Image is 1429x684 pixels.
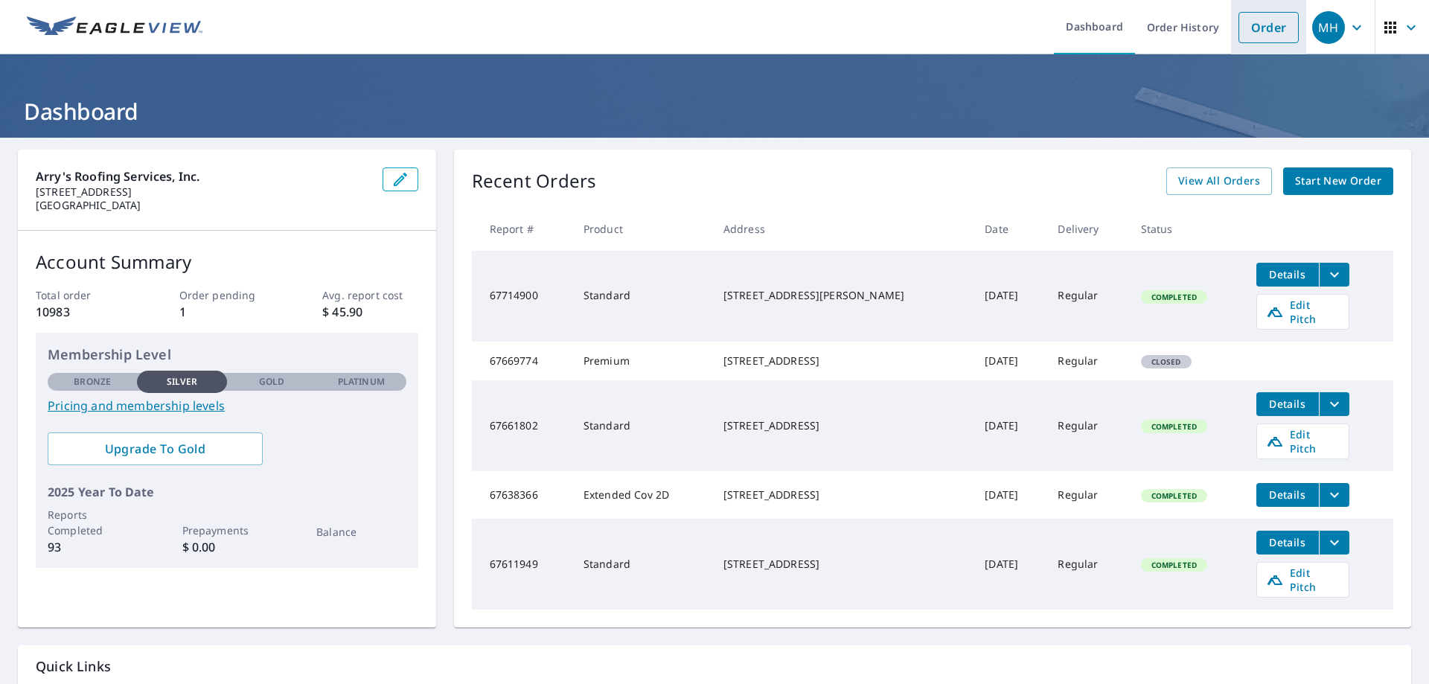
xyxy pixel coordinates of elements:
th: Delivery [1046,207,1128,251]
p: 1 [179,303,275,321]
td: 67638366 [472,471,572,519]
a: Order [1238,12,1299,43]
td: [DATE] [973,251,1046,342]
td: Standard [572,519,712,610]
td: Regular [1046,380,1128,471]
td: Regular [1046,342,1128,380]
p: [STREET_ADDRESS] [36,185,371,199]
span: Start New Order [1295,172,1381,191]
a: View All Orders [1166,167,1272,195]
th: Address [712,207,973,251]
div: [STREET_ADDRESS][PERSON_NAME] [723,288,961,303]
p: $ 0.00 [182,538,272,556]
span: Completed [1142,421,1206,432]
p: Prepayments [182,522,272,538]
td: 67669774 [472,342,572,380]
p: 2025 Year To Date [48,483,406,501]
div: [STREET_ADDRESS] [723,354,961,368]
td: [DATE] [973,471,1046,519]
td: 67611949 [472,519,572,610]
th: Product [572,207,712,251]
div: [STREET_ADDRESS] [723,418,961,433]
button: filesDropdownBtn-67714900 [1319,263,1349,287]
button: filesDropdownBtn-67661802 [1319,392,1349,416]
a: Upgrade To Gold [48,432,263,465]
td: Standard [572,380,712,471]
p: [GEOGRAPHIC_DATA] [36,199,371,212]
span: Edit Pitch [1266,566,1340,594]
span: Details [1265,397,1310,411]
td: [DATE] [973,342,1046,380]
p: Recent Orders [472,167,597,195]
td: Regular [1046,471,1128,519]
p: 10983 [36,303,131,321]
span: View All Orders [1178,172,1260,191]
span: Edit Pitch [1266,427,1340,456]
p: Balance [316,524,406,540]
span: Details [1265,267,1310,281]
div: [STREET_ADDRESS] [723,557,961,572]
td: Extended Cov 2D [572,471,712,519]
span: Completed [1142,560,1206,570]
p: Silver [167,375,198,389]
p: 93 [48,538,137,556]
p: Reports Completed [48,507,137,538]
td: [DATE] [973,519,1046,610]
img: EV Logo [27,16,202,39]
p: Quick Links [36,657,1393,676]
button: filesDropdownBtn-67611949 [1319,531,1349,554]
td: Regular [1046,251,1128,342]
p: Avg. report cost [322,287,418,303]
td: 67661802 [472,380,572,471]
button: detailsBtn-67661802 [1256,392,1319,416]
td: [DATE] [973,380,1046,471]
a: Start New Order [1283,167,1393,195]
div: [STREET_ADDRESS] [723,488,961,502]
p: $ 45.90 [322,303,418,321]
span: Details [1265,535,1310,549]
a: Edit Pitch [1256,423,1349,459]
div: MH [1312,11,1345,44]
a: Edit Pitch [1256,294,1349,330]
span: Upgrade To Gold [60,441,251,457]
span: Completed [1142,490,1206,501]
td: Standard [572,251,712,342]
p: Bronze [74,375,111,389]
th: Report # [472,207,572,251]
th: Status [1129,207,1244,251]
span: Closed [1142,357,1190,367]
th: Date [973,207,1046,251]
p: Gold [259,375,284,389]
p: Total order [36,287,131,303]
button: detailsBtn-67714900 [1256,263,1319,287]
button: filesDropdownBtn-67638366 [1319,483,1349,507]
p: Membership Level [48,345,406,365]
p: Account Summary [36,249,418,275]
p: Platinum [338,375,385,389]
p: Order pending [179,287,275,303]
td: Regular [1046,519,1128,610]
span: Details [1265,488,1310,502]
p: Arry's Roofing Services, Inc. [36,167,371,185]
button: detailsBtn-67611949 [1256,531,1319,554]
a: Pricing and membership levels [48,397,406,415]
span: Completed [1142,292,1206,302]
td: 67714900 [472,251,572,342]
h1: Dashboard [18,96,1411,127]
button: detailsBtn-67638366 [1256,483,1319,507]
td: Premium [572,342,712,380]
a: Edit Pitch [1256,562,1349,598]
span: Edit Pitch [1266,298,1340,326]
